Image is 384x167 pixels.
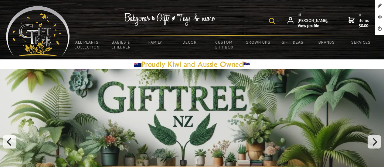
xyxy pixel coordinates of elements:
[134,60,250,69] a: Proudly Kiwi and Aussie Owned
[359,12,370,28] span: 0 items
[138,36,173,48] a: Family
[298,23,329,28] strong: View profile
[241,36,275,48] a: Grown Ups
[3,135,16,149] button: Previous
[104,36,138,53] a: Babies & Children
[344,36,378,48] a: Services
[172,36,207,48] a: Decor
[275,36,310,48] a: Gift Ideas
[348,12,370,28] a: 0 items$0.00
[70,36,104,53] a: All Plants Collection
[287,12,329,28] a: Hi [PERSON_NAME],View profile
[309,36,344,48] a: Brands
[298,12,329,28] span: Hi [PERSON_NAME],
[359,23,370,28] strong: $0.00
[207,36,241,53] a: Custom Gift Box
[6,6,70,56] img: Babyware - Gifts - Toys and more...
[269,18,275,24] img: product search
[368,135,381,149] button: Next
[124,13,215,26] img: Babywear - Gifts - Toys & more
